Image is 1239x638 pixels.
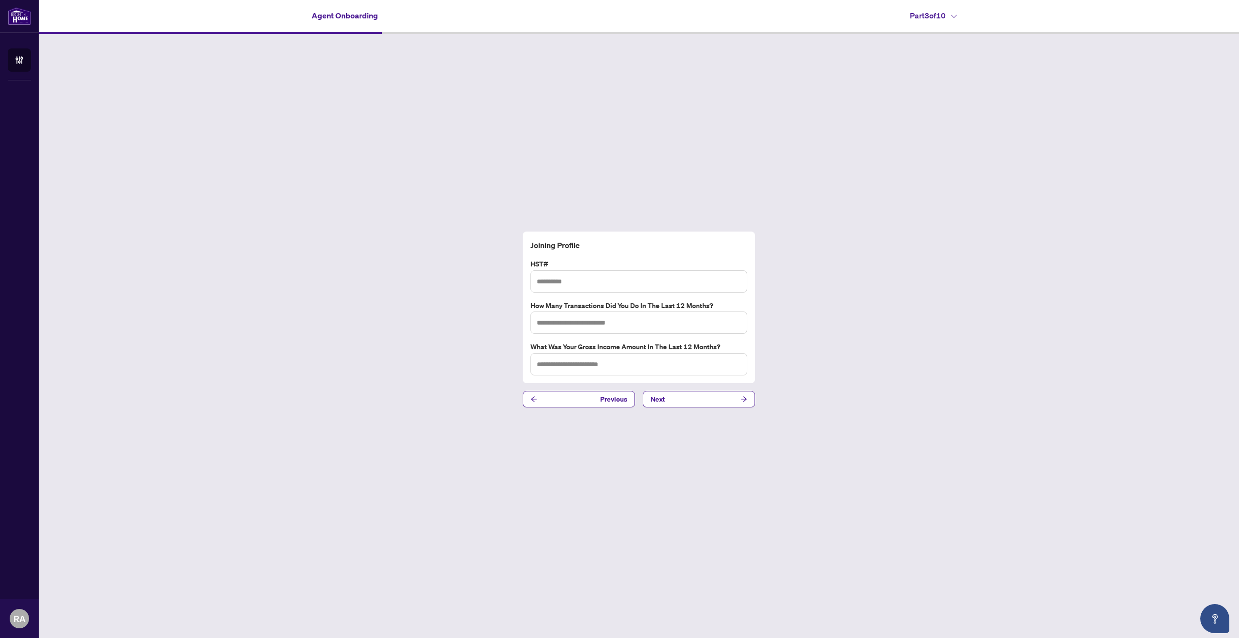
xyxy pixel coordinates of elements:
[1200,604,1229,633] button: Open asap
[530,300,747,311] label: How many transactions did you do in the last 12 months?
[530,342,747,352] label: What was your gross income amount in the last 12 months?
[523,391,635,407] button: Previous
[8,7,31,25] img: logo
[740,396,747,403] span: arrow-right
[530,259,747,269] label: HST#
[530,239,747,251] h4: Joining Profile
[650,391,665,407] span: Next
[530,396,537,403] span: arrow-left
[14,612,26,625] span: RA
[600,391,627,407] span: Previous
[643,391,755,407] button: Next
[312,10,378,21] h4: Agent Onboarding
[910,10,957,21] h4: Part 3 of 10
